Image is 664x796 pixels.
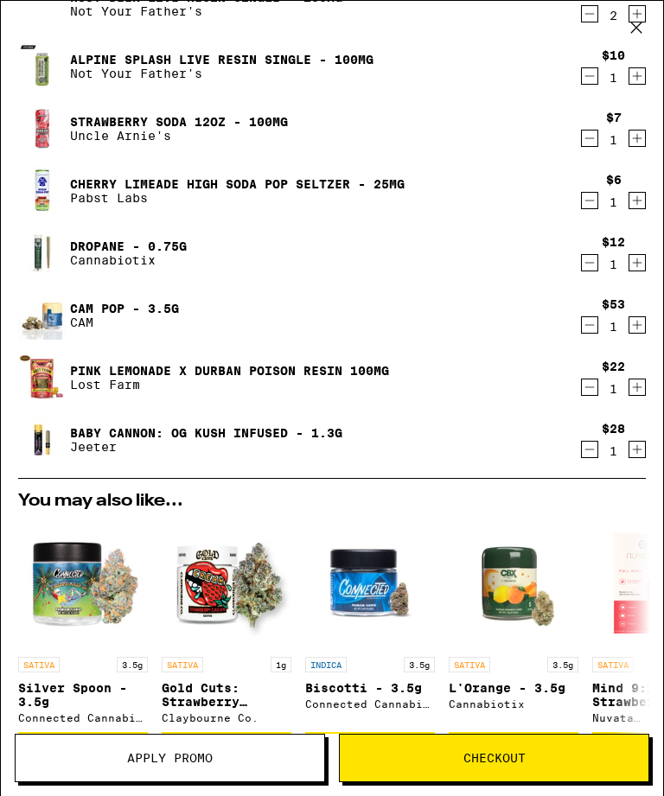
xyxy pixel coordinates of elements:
[18,291,67,340] img: CAM Pop - 3.5g
[18,519,148,732] a: Open page for Silver Spoon - 3.5g from Connected Cannabis Co
[463,752,526,764] span: Checkout
[70,115,288,129] a: Strawberry Soda 12oz - 100mg
[70,67,373,80] p: Not Your Father's
[629,379,646,396] button: Increment
[70,426,342,440] a: Baby Cannon: OG Kush Infused - 1.3g
[70,191,405,205] p: Pabst Labs
[70,364,389,378] a: Pink Lemonade x Durban Poison Resin 100mg
[18,353,67,402] img: Pink Lemonade x Durban Poison Resin 100mg
[449,681,578,695] p: L'Orange - 3.5g
[162,712,291,723] div: Claybourne Co.
[305,681,435,695] p: Biscotti - 3.5g
[592,657,634,672] p: SATIVA
[449,732,578,761] button: Add to bag
[581,67,598,85] button: Decrement
[305,732,435,761] button: Add to bag
[18,105,67,153] img: Strawberry Soda 12oz - 100mg
[162,519,291,648] img: Claybourne Co. - Gold Cuts: Strawberry C.R.E.A.M.- 3.5g
[70,440,342,454] p: Jeeter
[602,258,625,271] div: 1
[18,167,67,215] img: Cherry Limeade High Soda Pop Seltzer - 25mg
[602,320,625,334] div: 1
[18,229,67,277] img: Dropane - 0.75g
[305,657,347,672] p: INDICA
[602,360,625,373] div: $22
[602,444,625,458] div: 1
[581,192,598,209] button: Decrement
[449,519,578,732] a: Open page for L'Orange - 3.5g from Cannabiotix
[18,681,148,709] p: Silver Spoon - 3.5g
[449,698,578,710] div: Cannabiotix
[117,657,148,672] p: 3.5g
[271,657,291,672] p: 1g
[602,9,625,22] div: 2
[70,53,373,67] a: Alpine Splash Live Resin Single - 100mg
[162,657,203,672] p: SATIVA
[602,235,625,249] div: $12
[629,192,646,209] button: Increment
[18,493,646,510] h2: You may also like...
[18,42,67,91] img: Alpine Splash Live Resin Single - 100mg
[602,48,625,62] div: $10
[70,253,187,267] p: Cannabiotix
[602,422,625,436] div: $28
[606,133,622,147] div: 1
[162,732,291,761] button: Add to bag
[15,734,325,782] button: Apply Promo
[547,657,578,672] p: 3.5g
[581,441,598,458] button: Decrement
[70,302,179,315] a: CAM Pop - 3.5g
[18,657,60,672] p: SATIVA
[70,239,187,253] a: Dropane - 0.75g
[606,195,622,209] div: 1
[70,378,389,392] p: Lost Farm
[629,254,646,271] button: Increment
[305,519,435,648] img: Connected Cannabis Co - Biscotti - 3.5g
[581,254,598,271] button: Decrement
[70,177,405,191] a: Cherry Limeade High Soda Pop Seltzer - 25mg
[629,67,646,85] button: Increment
[339,734,649,782] button: Checkout
[606,173,622,187] div: $6
[629,441,646,458] button: Increment
[70,129,288,143] p: Uncle Arnie's
[18,712,148,723] div: Connected Cannabis Co
[70,4,342,18] p: Not Your Father's
[606,111,622,124] div: $7
[602,71,625,85] div: 1
[127,752,213,764] span: Apply Promo
[581,379,598,396] button: Decrement
[305,698,435,710] div: Connected Cannabis Co
[602,297,625,311] div: $53
[581,130,598,147] button: Decrement
[305,519,435,732] a: Open page for Biscotti - 3.5g from Connected Cannabis Co
[581,316,598,334] button: Decrement
[70,315,179,329] p: CAM
[162,681,291,709] p: Gold Cuts: Strawberry C.R.E.A.M.- 3.5g
[602,382,625,396] div: 1
[449,519,578,648] img: Cannabiotix - L'Orange - 3.5g
[404,657,435,672] p: 3.5g
[581,5,598,22] button: Decrement
[629,316,646,334] button: Increment
[18,732,148,761] button: Add to bag
[629,130,646,147] button: Increment
[18,519,148,648] img: Connected Cannabis Co - Silver Spoon - 3.5g
[449,657,490,672] p: SATIVA
[18,416,67,464] img: Baby Cannon: OG Kush Infused - 1.3g
[162,519,291,732] a: Open page for Gold Cuts: Strawberry C.R.E.A.M.- 3.5g from Claybourne Co.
